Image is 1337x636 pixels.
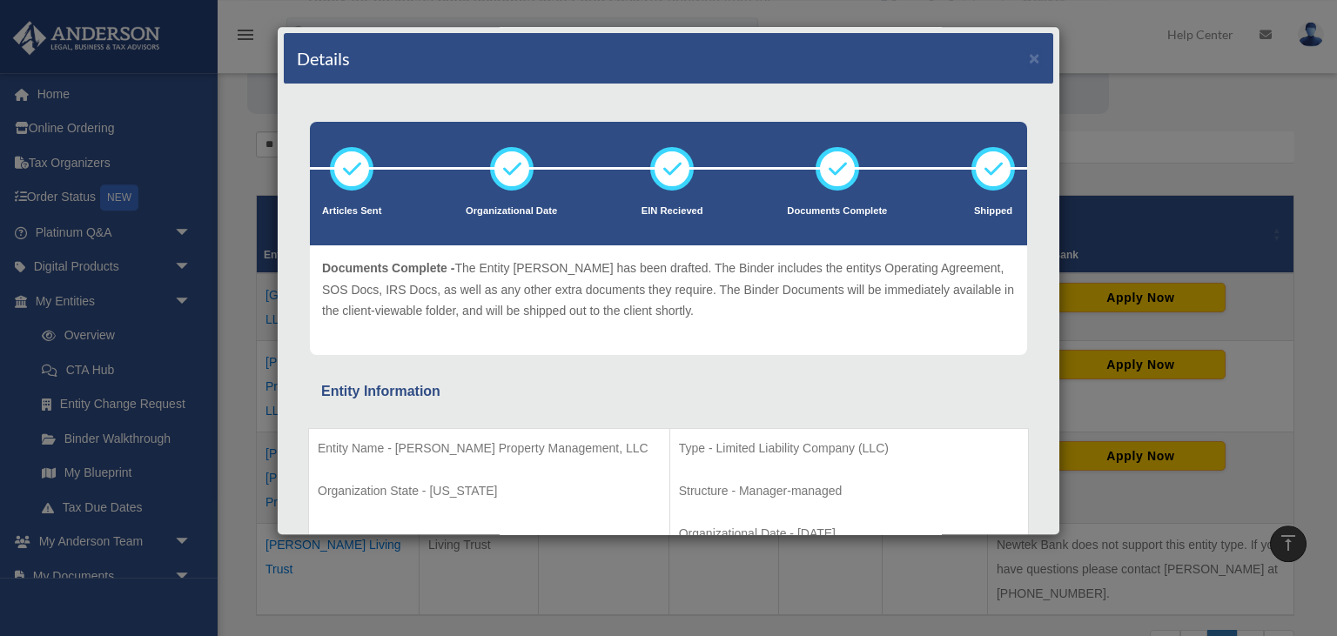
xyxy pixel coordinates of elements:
p: Type - Limited Liability Company (LLC) [679,438,1019,459]
p: Structure - Manager-managed [679,480,1019,502]
button: × [1029,49,1040,67]
p: The Entity [PERSON_NAME] has been drafted. The Binder includes the entitys Operating Agreement, S... [322,258,1015,322]
p: Organizational Date - [DATE] [679,523,1019,545]
p: Shipped [971,203,1015,220]
p: Organizational Date [466,203,557,220]
p: Organization State - [US_STATE] [318,480,661,502]
p: Articles Sent [322,203,381,220]
p: EIN Recieved [642,203,703,220]
span: Documents Complete - [322,261,454,275]
h4: Details [297,46,350,70]
p: Entity Name - [PERSON_NAME] Property Management, LLC [318,438,661,459]
p: Documents Complete [787,203,887,220]
div: Entity Information [321,379,1016,404]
